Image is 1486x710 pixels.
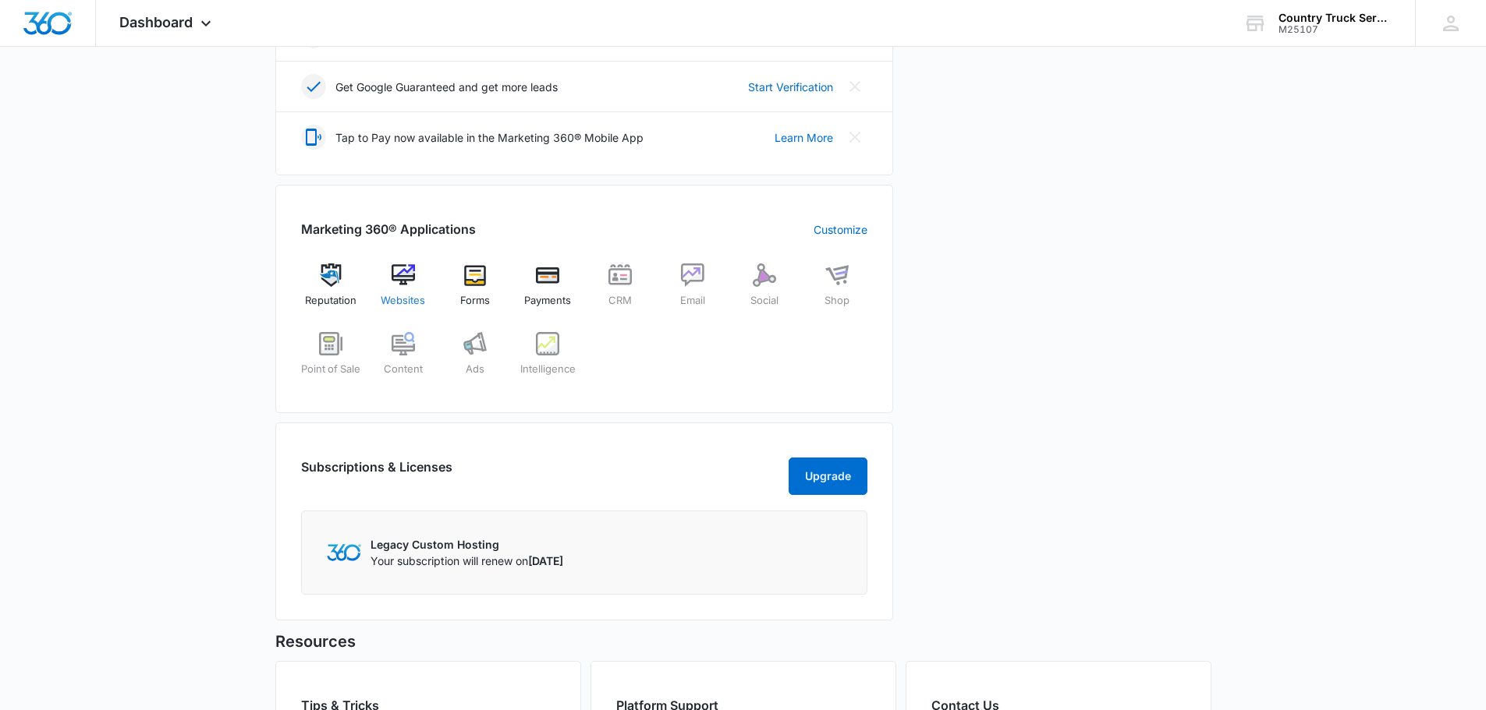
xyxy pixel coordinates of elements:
a: Shop [807,263,867,320]
p: Your subscription will renew on [371,553,563,569]
span: Websites [381,293,425,309]
span: Reputation [305,293,356,309]
span: Content [384,362,423,377]
span: Dashboard [119,14,193,30]
h2: Marketing 360® Applications [301,220,476,238]
span: [DATE] [528,554,563,567]
p: Legacy Custom Hosting [371,536,563,553]
a: Ads [445,332,505,388]
div: account id [1279,24,1392,35]
p: Get Google Guaranteed and get more leads [335,79,558,95]
img: Marketing 360 Logo [327,544,361,560]
a: Content [373,332,433,388]
a: Reputation [301,263,361,320]
span: Forms [460,293,490,309]
button: Close [842,74,867,99]
a: Start Verification [748,79,833,95]
a: CRM [590,263,651,320]
a: Email [662,263,722,320]
div: account name [1279,12,1392,24]
span: Point of Sale [301,362,360,377]
button: Upgrade [789,457,867,495]
span: Social [750,293,778,309]
a: Forms [445,263,505,320]
span: Email [680,293,705,309]
a: Websites [373,263,433,320]
span: CRM [608,293,632,309]
a: Point of Sale [301,332,361,388]
a: Payments [518,263,578,320]
a: Customize [814,221,867,238]
h5: Resources [275,630,1211,653]
span: Payments [524,293,571,309]
a: Social [735,263,795,320]
a: Intelligence [518,332,578,388]
h2: Subscriptions & Licenses [301,457,452,489]
span: Intelligence [520,362,576,377]
p: Tap to Pay now available in the Marketing 360® Mobile App [335,129,644,146]
span: Ads [466,362,484,377]
a: Learn More [775,129,833,146]
span: Shop [825,293,849,309]
button: Close [842,125,867,150]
